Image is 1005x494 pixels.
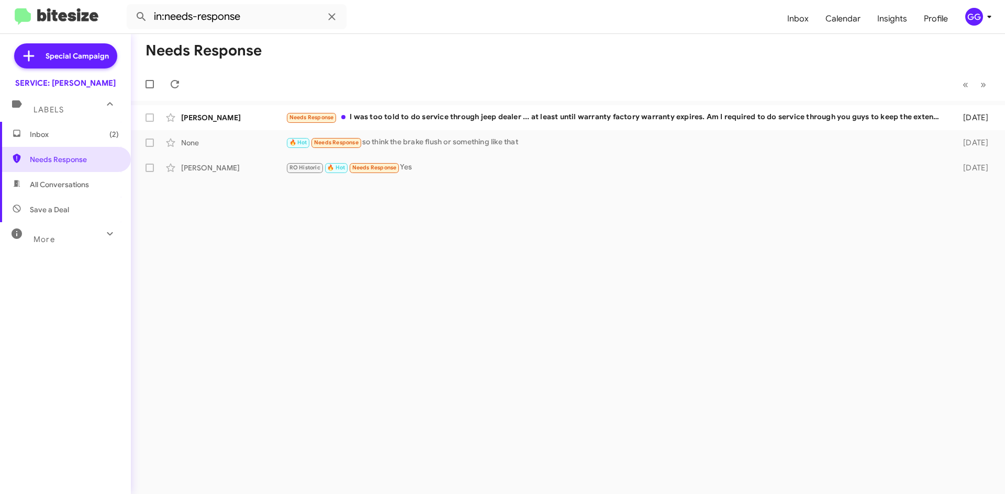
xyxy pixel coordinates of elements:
a: Special Campaign [14,43,117,68]
button: Previous [956,74,975,95]
span: Labels [33,105,64,114]
span: More [33,235,55,244]
a: Insights [869,4,915,34]
span: Special Campaign [46,51,109,61]
span: Needs Response [314,139,359,146]
div: [DATE] [946,137,997,148]
h1: Needs Response [146,42,262,59]
a: Calendar [817,4,869,34]
span: (2) [109,129,119,140]
span: 🔥 Hot [289,139,307,146]
div: I was too told to do service through jeep dealer ... at least until warranty factory warranty exp... [286,111,946,123]
span: « [963,78,968,91]
div: so think the brake flush or something like that [286,136,946,148]
button: GG [956,8,993,26]
span: Needs Response [352,164,397,171]
span: 🔥 Hot [327,164,345,171]
div: GG [965,8,983,26]
div: [PERSON_NAME] [181,112,286,123]
a: Profile [915,4,956,34]
div: [PERSON_NAME] [181,163,286,173]
span: RO Historic [289,164,320,171]
span: Needs Response [289,114,334,121]
span: All Conversations [30,179,89,190]
div: SERVICE: [PERSON_NAME] [15,78,116,88]
span: » [980,78,986,91]
span: Save a Deal [30,204,69,215]
a: Inbox [779,4,817,34]
div: None [181,137,286,148]
button: Next [974,74,992,95]
span: Needs Response [30,154,119,165]
span: Inbox [30,129,119,140]
div: [DATE] [946,163,997,173]
nav: Page navigation example [957,74,992,95]
div: Yes [286,162,946,174]
div: [DATE] [946,112,997,123]
input: Search [127,4,347,29]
